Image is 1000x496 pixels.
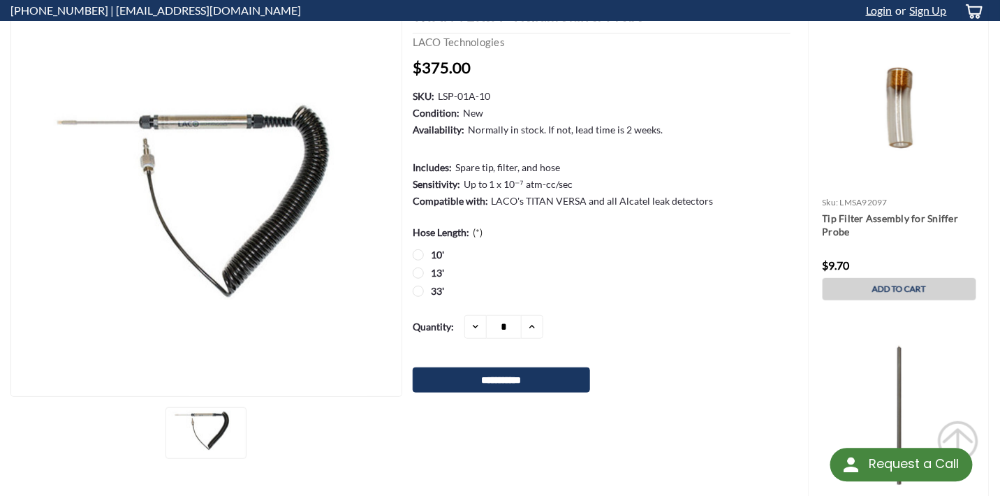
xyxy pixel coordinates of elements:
[413,177,460,191] dt: Sensitivity:
[468,122,663,137] dd: Normally in stock. If not, lead time is 2 weeks.
[413,247,791,262] label: 10'
[413,122,464,137] dt: Availability:
[892,3,906,17] span: or
[413,315,454,338] label: Quantity:
[413,284,791,298] label: 33'
[413,89,434,103] dt: SKU:
[413,265,791,280] label: 13'
[413,58,471,77] span: $375.00
[492,194,714,208] dd: LACO's TITAN VERSA and all Alcatel leak detectors
[413,105,459,120] dt: Condition:
[413,36,505,48] a: LACO Technologies
[840,197,888,207] span: LMSA92097
[869,448,959,481] div: Request a Call
[413,194,488,208] dt: Compatible with:
[823,197,888,207] a: sku: LMSA92097
[463,105,483,120] dd: New
[464,177,573,191] dd: Up to 1 x 10⁻⁷ atm-cc/sec
[823,212,976,240] a: Tip Filter Assembly for Sniffer Probe
[823,258,850,272] span: $9.70
[413,225,483,240] label: Hose Length:
[32,103,381,300] img: TITAN VERSA™ Helium Sniffer Probe
[11,6,402,397] a: TITAN VERSA™ Helium Sniffer Probe
[872,284,926,294] span: Add to Cart
[413,160,452,175] dt: Includes:
[170,411,240,451] img: TITAN VERSA™ Helium Sniffer Probe
[937,421,979,462] div: Scroll Back to Top
[830,448,973,482] div: Request a Call
[823,197,839,207] span: sku:
[455,160,561,175] dd: Spare tip, filter, and hose
[438,89,490,103] dd: LSP-01A-10
[954,1,990,21] a: cart-preview-dropdown
[937,421,979,462] svg: submit
[816,24,983,192] img: Tip Filter Assembly for Sniffer Probe
[823,278,976,300] a: Add to Cart
[840,454,862,476] img: round button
